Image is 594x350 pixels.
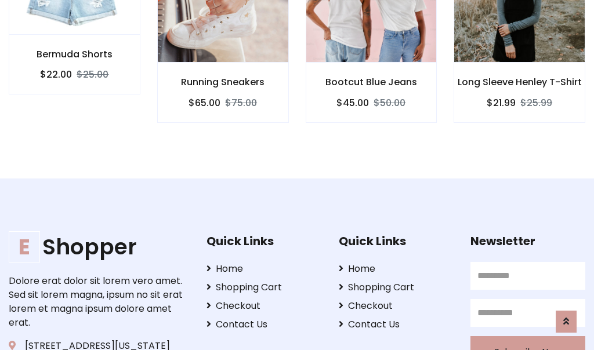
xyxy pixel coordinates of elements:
p: Dolore erat dolor sit lorem vero amet. Sed sit lorem magna, ipsum no sit erat lorem et magna ipsu... [9,274,189,330]
h6: Bootcut Blue Jeans [306,76,437,87]
del: $75.00 [225,96,257,110]
h6: $21.99 [487,97,516,108]
a: Shopping Cart [339,280,454,294]
a: Home [207,262,321,276]
a: Home [339,262,454,276]
h5: Quick Links [339,234,454,248]
h6: Running Sneakers [158,76,288,87]
a: Shopping Cart [207,280,321,294]
h6: Bermuda Shorts [9,49,140,60]
span: E [9,231,40,262]
del: $25.00 [77,68,108,81]
h6: Long Sleeve Henley T-Shirt [454,76,585,87]
a: EShopper [9,234,189,260]
a: Checkout [207,299,321,313]
h5: Newsletter [470,234,585,248]
h6: $45.00 [336,97,369,108]
a: Contact Us [207,318,321,331]
del: $50.00 [374,96,405,110]
a: Checkout [339,299,454,313]
h6: $65.00 [189,97,220,108]
h5: Quick Links [207,234,321,248]
del: $25.99 [520,96,552,110]
h6: $22.00 [40,69,72,80]
a: Contact Us [339,318,454,331]
h1: Shopper [9,234,189,260]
